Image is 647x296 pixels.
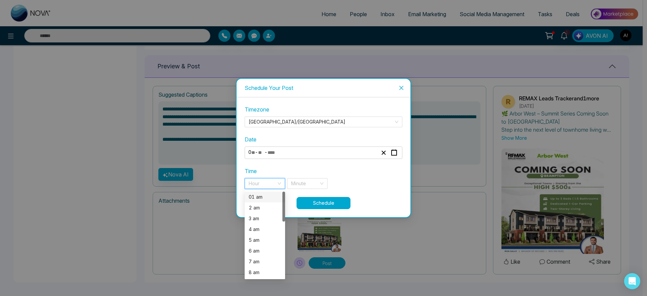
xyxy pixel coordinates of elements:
[245,267,285,278] div: 8 am
[249,193,281,201] div: 01 am
[245,256,285,267] div: 7 am
[265,148,267,156] span: -
[245,224,285,235] div: 4 am
[249,117,398,127] span: Asia/Kolkata
[392,79,410,97] button: Close
[245,202,285,213] div: 2 am
[399,85,404,91] span: close
[249,269,281,276] div: 8 am
[249,215,281,222] div: 3 am
[245,135,402,144] label: Date
[245,245,285,256] div: 6 am
[249,204,281,211] div: 2 am
[245,105,402,114] label: Timezone
[245,213,285,224] div: 3 am
[245,84,402,92] div: Schedule Your Post
[249,236,281,244] div: 5 am
[624,273,640,289] div: Open Intercom Messenger
[297,197,350,209] button: Schedule
[249,247,281,255] div: 6 am
[245,167,257,175] label: Time
[255,148,258,156] span: -
[249,226,281,233] div: 4 am
[248,149,251,156] span: 0
[245,235,285,245] div: 5 am
[245,192,285,202] div: 01 am
[249,258,281,265] div: 7 am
